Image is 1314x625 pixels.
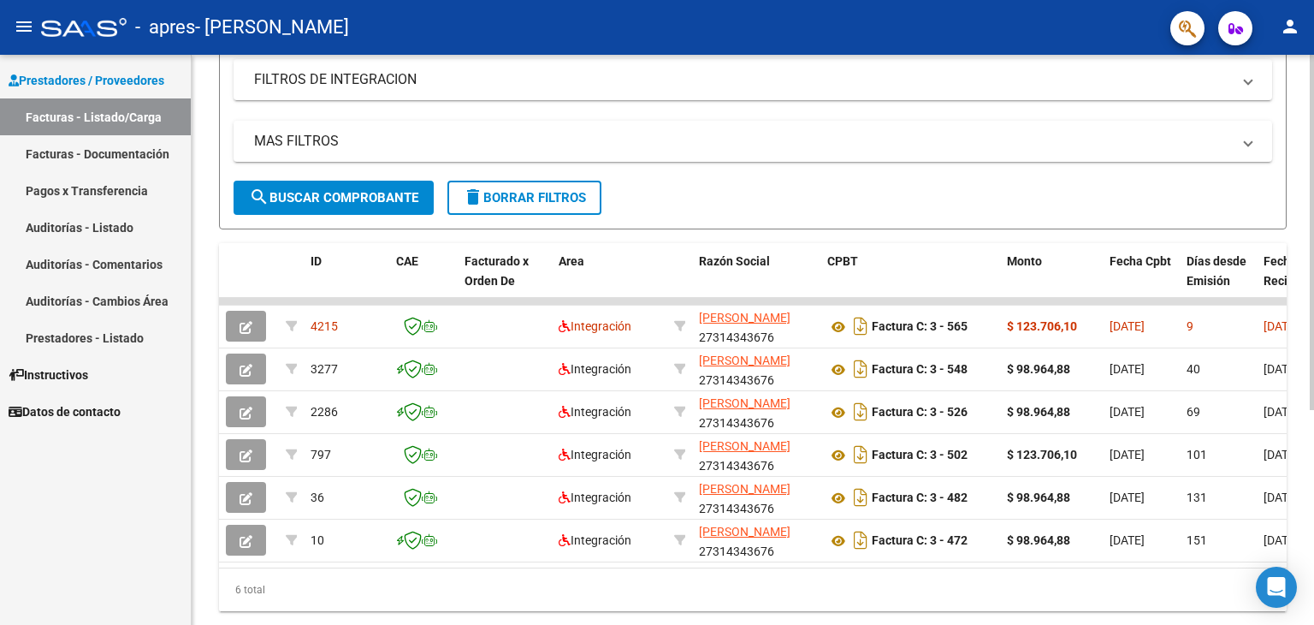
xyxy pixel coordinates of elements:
[311,362,338,376] span: 3277
[304,243,389,318] datatable-header-cell: ID
[1110,448,1145,461] span: [DATE]
[311,405,338,419] span: 2286
[463,190,586,205] span: Borrar Filtros
[1007,448,1077,461] strong: $ 123.706,10
[559,533,631,547] span: Integración
[1187,362,1200,376] span: 40
[9,71,164,90] span: Prestadores / Proveedores
[465,254,529,288] span: Facturado x Orden De
[872,363,968,377] strong: Factura C: 3 - 548
[872,449,968,462] strong: Factura C: 3 - 502
[699,311,790,324] span: [PERSON_NAME]
[1264,448,1299,461] span: [DATE]
[396,254,418,268] span: CAE
[9,402,121,421] span: Datos de contacto
[311,448,331,461] span: 797
[1110,254,1171,268] span: Fecha Cpbt
[1110,405,1145,419] span: [DATE]
[820,243,1000,318] datatable-header-cell: CPBT
[1264,254,1311,288] span: Fecha Recibido
[1007,491,1070,504] strong: $ 98.964,88
[254,70,1231,89] mat-panel-title: FILTROS DE INTEGRACION
[827,254,858,268] span: CPBT
[1187,533,1207,547] span: 151
[234,181,434,215] button: Buscar Comprobante
[463,187,483,207] mat-icon: delete
[1264,533,1299,547] span: [DATE]
[699,525,790,539] span: [PERSON_NAME]
[559,319,631,333] span: Integración
[1110,533,1145,547] span: [DATE]
[14,16,34,37] mat-icon: menu
[559,254,584,268] span: Area
[692,243,820,318] datatable-header-cell: Razón Social
[552,243,667,318] datatable-header-cell: Area
[1187,491,1207,504] span: 131
[872,320,968,334] strong: Factura C: 3 - 565
[1007,319,1077,333] strong: $ 123.706,10
[559,491,631,504] span: Integración
[1187,254,1246,288] span: Días desde Emisión
[699,308,814,344] div: 27314343676
[458,243,552,318] datatable-header-cell: Facturado x Orden De
[1007,362,1070,376] strong: $ 98.964,88
[1280,16,1300,37] mat-icon: person
[1007,254,1042,268] span: Monto
[559,362,631,376] span: Integración
[849,312,872,340] i: Descargar documento
[311,533,324,547] span: 10
[559,405,631,419] span: Integración
[699,482,790,496] span: [PERSON_NAME]
[219,568,1287,611] div: 6 total
[249,190,418,205] span: Buscar Comprobante
[872,491,968,505] strong: Factura C: 3 - 482
[1187,319,1193,333] span: 9
[1264,405,1299,419] span: [DATE]
[1110,362,1145,376] span: [DATE]
[699,254,770,268] span: Razón Social
[872,534,968,548] strong: Factura C: 3 - 472
[699,479,814,515] div: 27314343676
[1000,243,1103,318] datatable-header-cell: Monto
[1103,243,1180,318] datatable-header-cell: Fecha Cpbt
[195,9,349,46] span: - [PERSON_NAME]
[699,394,814,430] div: 27314343676
[699,351,814,387] div: 27314343676
[234,121,1272,162] mat-expansion-panel-header: MAS FILTROS
[849,398,872,426] i: Descargar documento
[234,59,1272,100] mat-expansion-panel-header: FILTROS DE INTEGRACION
[1187,405,1200,419] span: 69
[1110,319,1145,333] span: [DATE]
[389,243,458,318] datatable-header-cell: CAE
[1264,491,1299,504] span: [DATE]
[699,437,814,473] div: 27314343676
[135,9,195,46] span: - apres
[559,448,631,461] span: Integración
[872,406,968,420] strong: Factura C: 3 - 526
[699,522,814,558] div: 27314343676
[254,132,1231,151] mat-panel-title: MAS FILTROS
[849,441,872,468] i: Descargar documento
[249,187,269,207] mat-icon: search
[1110,491,1145,504] span: [DATE]
[447,181,601,215] button: Borrar Filtros
[699,439,790,453] span: [PERSON_NAME]
[699,354,790,367] span: [PERSON_NAME]
[849,355,872,383] i: Descargar documento
[1256,567,1297,608] div: Open Intercom Messenger
[311,254,322,268] span: ID
[1007,405,1070,419] strong: $ 98.964,88
[311,319,338,333] span: 4215
[1180,243,1257,318] datatable-header-cell: Días desde Emisión
[1187,448,1207,461] span: 101
[1007,533,1070,547] strong: $ 98.964,88
[311,491,324,504] span: 36
[1264,319,1299,333] span: [DATE]
[9,366,88,384] span: Instructivos
[699,396,790,410] span: [PERSON_NAME]
[1264,362,1299,376] span: [DATE]
[849,484,872,511] i: Descargar documento
[849,527,872,554] i: Descargar documento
